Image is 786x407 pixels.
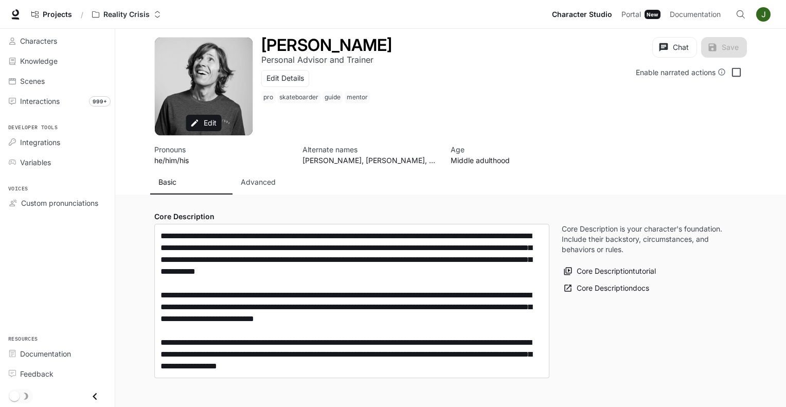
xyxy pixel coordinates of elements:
img: User avatar [756,7,771,22]
p: he/him/his [154,155,290,166]
p: Pronouns [154,144,290,155]
span: Custom pronunciations [21,198,98,208]
div: Avatar image [155,38,253,135]
div: New [645,10,660,19]
button: User avatar [753,4,774,25]
span: Dark mode toggle [9,390,20,401]
a: PortalNew [617,4,665,25]
span: Portal [621,8,641,21]
span: skateboarder [277,91,323,103]
p: [PERSON_NAME], [PERSON_NAME], Mutt [302,155,438,166]
button: Edit [186,115,222,132]
span: Projects [43,10,72,19]
button: Edit Details [261,70,309,87]
span: Documentation [20,348,71,359]
a: Interactions [4,92,111,110]
a: Character Studio [548,4,616,25]
p: Age [451,144,586,155]
p: mentor [347,93,368,101]
p: Basic [158,177,176,187]
span: Interactions [20,96,60,107]
div: label [154,224,549,378]
button: Close drawer [83,386,106,407]
a: Feedback [4,365,111,383]
p: Advanced [241,177,276,187]
a: Characters [4,32,111,50]
a: Integrations [4,133,111,151]
span: guide [323,91,345,103]
button: Core Descriptiontutorial [562,263,658,280]
span: Variables [20,157,51,168]
span: 999+ [89,96,111,107]
p: Core Description is your character's foundation. Include their backstory, circumstances, and beha... [562,224,735,255]
h4: Core Description [154,211,549,222]
p: guide [325,93,341,101]
a: Scenes [4,72,111,90]
span: Character Studio [552,8,612,21]
button: Open Command Menu [730,4,751,25]
p: Personal Advisor and Trainer [261,55,373,65]
a: Core Descriptiondocs [562,280,652,297]
button: Open character details dialog [154,144,290,166]
span: mentor [345,91,372,103]
p: pro [263,93,273,101]
button: Chat [652,37,697,58]
a: Documentation [666,4,728,25]
button: Open character details dialog [261,91,372,108]
a: Documentation [4,345,111,363]
button: Open character details dialog [302,144,438,166]
p: Middle adulthood [451,155,586,166]
p: skateboarder [279,93,318,101]
a: Variables [4,153,111,171]
a: Custom pronunciations [4,194,111,212]
span: pro [261,91,277,103]
span: Integrations [20,137,60,148]
div: Enable narrated actions [636,67,726,78]
h1: [PERSON_NAME] [261,35,392,55]
span: Scenes [20,76,45,86]
p: Reality Crisis [103,10,150,19]
button: Open workspace menu [87,4,166,25]
span: Knowledge [20,56,58,66]
button: Open character avatar dialog [155,38,253,135]
div: / [77,9,87,20]
button: Open character details dialog [451,144,586,166]
a: Go to projects [27,4,77,25]
p: Alternate names [302,144,438,155]
span: Documentation [670,8,721,21]
button: Open character details dialog [261,37,392,54]
a: Knowledge [4,52,111,70]
span: Feedback [20,368,53,379]
button: Open character details dialog [261,54,373,66]
span: Characters [20,36,57,46]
